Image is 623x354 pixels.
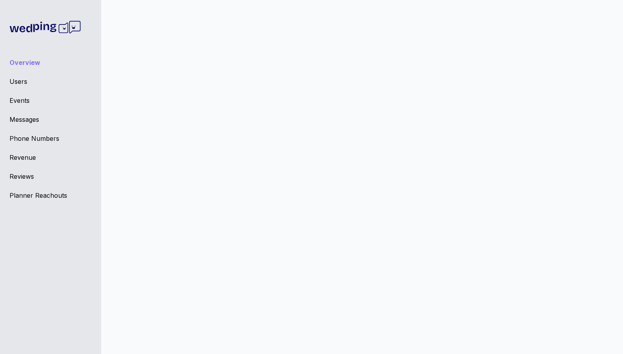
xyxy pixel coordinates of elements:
a: Revenue [9,153,92,162]
a: Overview [9,58,92,67]
a: Phone Numbers [9,134,92,143]
a: Planner Reachouts [9,191,92,200]
a: Users [9,77,92,86]
a: Reviews [9,172,92,181]
a: Events [9,96,92,105]
a: Messages [9,115,92,124]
